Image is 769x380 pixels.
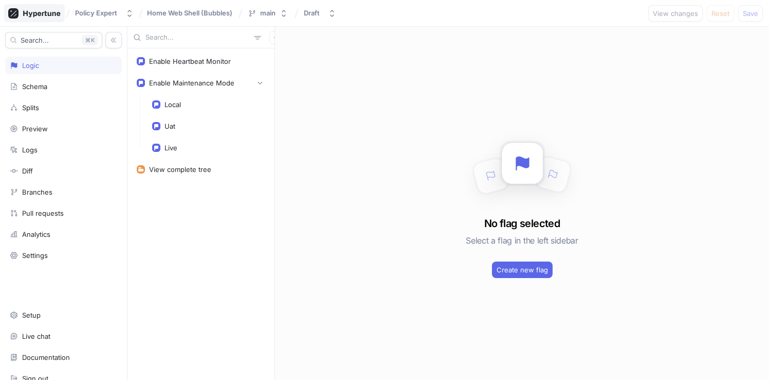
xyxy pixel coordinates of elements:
button: Search...K [5,32,102,48]
div: Analytics [22,230,50,238]
div: Logs [22,146,38,154]
a: Documentation [5,349,122,366]
span: Save [743,10,758,16]
div: Enable Heartbeat Monitor [149,57,231,65]
div: K [82,35,98,45]
div: View complete tree [149,165,211,174]
span: View changes [653,10,698,16]
span: Reset [711,10,729,16]
div: Diff [22,167,33,175]
h5: Select a flag in the left sidebar [466,231,578,250]
div: Pull requests [22,209,64,217]
button: Reset [707,5,734,22]
button: Draft [300,5,340,22]
div: Policy Expert [75,9,117,18]
div: Branches [22,188,52,196]
div: Enable Maintenance Mode [149,79,234,87]
button: Save [738,5,763,22]
span: Home Web Shell (Bubbles) [147,9,232,16]
div: Settings [22,251,48,260]
span: Search... [21,37,49,43]
div: main [260,9,276,18]
button: Policy Expert [71,5,138,22]
div: Live chat [22,332,50,340]
div: Splits [22,103,39,112]
button: View changes [648,5,703,22]
div: Preview [22,125,48,133]
button: Create new flag [492,262,553,278]
button: main [244,5,292,22]
div: Draft [304,9,320,18]
span: Create new flag [497,267,548,273]
div: Live [164,144,177,152]
input: Search... [145,32,250,43]
div: Schema [22,82,47,91]
div: Logic [22,61,39,70]
div: Documentation [22,353,70,361]
div: Local [164,100,181,109]
h3: No flag selected [484,216,560,231]
div: Uat [164,122,175,130]
div: Setup [22,311,41,319]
